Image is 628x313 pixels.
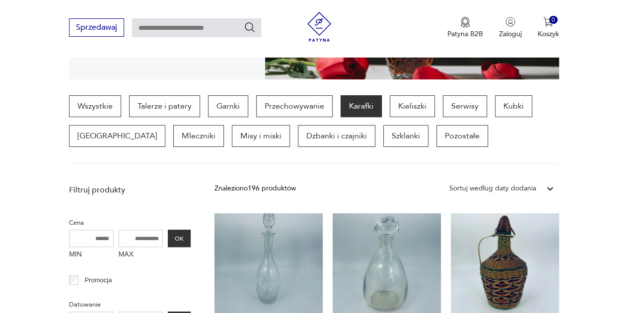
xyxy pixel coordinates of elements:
[341,95,382,117] a: Karafki
[69,125,165,147] a: [GEOGRAPHIC_DATA]
[69,247,114,263] label: MIN
[69,95,121,117] a: Wszystkie
[84,275,112,286] p: Promocja
[304,12,334,42] img: Patyna - sklep z meblami i dekoracjami vintage
[383,125,428,147] a: Szklanki
[436,125,488,147] a: Pozostałe
[499,29,522,39] p: Zaloguj
[505,17,515,27] img: Ikonka użytkownika
[447,17,483,39] a: Ikona medaluPatyna B2B
[538,29,559,39] p: Koszyk
[390,95,435,117] a: Kieliszki
[69,217,191,228] p: Cena
[460,17,470,28] img: Ikona medalu
[232,125,290,147] a: Misy i miski
[214,183,296,194] div: Znaleziono 196 produktów
[69,185,191,195] p: Filtruj produkty
[447,29,483,39] p: Patyna B2B
[69,18,124,37] button: Sprzedawaj
[443,95,487,117] a: Serwisy
[449,183,536,194] div: Sortuj według daty dodania
[173,125,224,147] a: Mleczniki
[129,95,200,117] a: Talerze i patery
[69,299,191,310] p: Datowanie
[119,247,163,263] label: MAX
[208,95,248,117] a: Garnki
[298,125,375,147] a: Dzbanki i czajniki
[538,17,559,39] button: 0Koszyk
[499,17,522,39] button: Zaloguj
[256,95,333,117] a: Przechowywanie
[549,16,558,24] div: 0
[69,25,124,32] a: Sprzedawaj
[447,17,483,39] button: Patyna B2B
[168,230,191,247] button: OK
[495,95,532,117] a: Kubki
[244,21,256,33] button: Szukaj
[543,17,553,27] img: Ikona koszyka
